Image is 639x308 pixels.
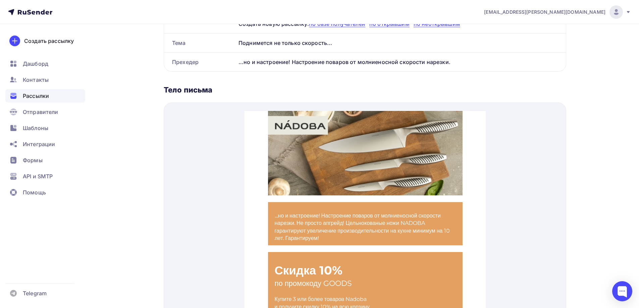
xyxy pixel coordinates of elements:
[23,60,48,68] span: Дашборд
[23,289,47,297] span: Telegram
[23,172,53,180] span: API и SMTP
[24,37,74,45] div: Создать рассылку
[5,105,85,119] a: Отправители
[101,210,144,217] span: Перейти на сайт
[30,101,211,131] p: …но и настроение! Настроение поваров от молниеносной скорости нарезки. Не просто апгрейд! Цельнок...
[30,168,107,177] span: по промокоду GOODS
[30,185,211,192] p: Купите 3 или более товаров Nadoba
[164,34,236,52] div: Тема
[484,9,605,15] span: [EMAIL_ADDRESS][PERSON_NAME][DOMAIN_NAME]
[23,124,48,132] span: Шаблоны
[30,192,211,200] p: и получите скидку 10% на всю корзину.
[30,152,98,167] span: Скидка 10%
[5,73,85,86] a: Контакты
[5,89,85,103] a: Рассылки
[236,53,566,71] div: …но и настроение! Настроение поваров от молниеносной скорости нарезки.
[164,53,236,71] div: Прехедер
[23,92,49,100] span: Рассылки
[23,140,55,148] span: Интеграции
[5,121,85,135] a: Шаблоны
[23,108,58,116] span: Отправители
[5,153,85,167] a: Формы
[23,76,49,84] span: Контакты
[236,34,566,52] div: Поднимется не только скорость...
[23,156,43,164] span: Формы
[5,57,85,70] a: Дашборд
[23,188,46,196] span: Помощь
[164,85,566,95] div: Тело письма
[30,206,215,220] a: Перейти на сайт
[484,5,631,19] a: [EMAIL_ADDRESS][PERSON_NAME][DOMAIN_NAME]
